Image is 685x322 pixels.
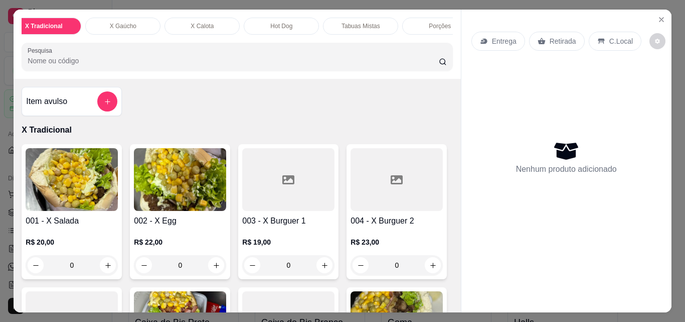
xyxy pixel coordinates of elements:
[134,215,226,227] h4: 002 - X Egg
[242,237,334,247] p: R$ 19,00
[191,22,214,30] p: X Calota
[110,22,136,30] p: X Gaúcho
[97,91,117,112] button: add-separate-item
[22,124,452,136] p: X Tradicional
[429,22,451,30] p: Porções
[134,237,226,247] p: R$ 22,00
[653,12,669,28] button: Close
[25,22,63,30] p: X Tradicional
[341,22,380,30] p: Tabuas Mistas
[26,148,118,211] img: product-image
[26,237,118,247] p: R$ 20,00
[516,163,617,175] p: Nenhum produto adicionado
[242,215,334,227] h4: 003 - X Burguer 1
[351,215,443,227] h4: 004 - X Burguer 2
[550,36,576,46] p: Retirada
[26,215,118,227] h4: 001 - X Salada
[649,33,665,49] button: decrease-product-quantity
[492,36,517,46] p: Entrega
[134,148,226,211] img: product-image
[28,56,439,66] input: Pesquisa
[609,36,633,46] p: C.Local
[270,22,292,30] p: Hot Dog
[351,237,443,247] p: R$ 23,00
[26,95,67,108] h4: Item avulso
[28,46,56,55] label: Pesquisa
